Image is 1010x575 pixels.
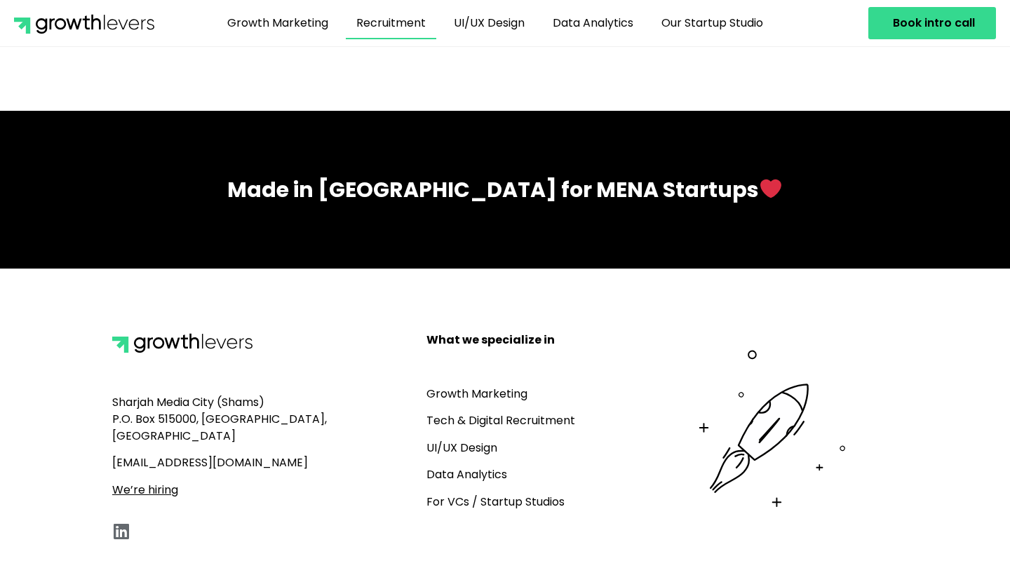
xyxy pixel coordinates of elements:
a: Our Startup Studio [651,7,774,39]
a: Growth Marketing [217,7,339,39]
a: Data Analytics [542,7,644,39]
nav: Menu [161,7,829,39]
span: Sharjah Media City (Shams) P.O. Box 515000, [GEOGRAPHIC_DATA], [GEOGRAPHIC_DATA] [112,394,327,444]
img: ❤️ [760,178,781,199]
span: [EMAIL_ADDRESS][DOMAIN_NAME] [112,454,308,471]
a: Data Analytics [426,466,507,482]
span: Book intro call [893,18,975,29]
a: For VCs / Startup Studios [426,494,565,510]
a: We’re hiring [112,482,178,498]
a: Growth Marketing [426,386,527,402]
a: UI/UX Design [443,7,535,39]
a: Book intro call [868,7,996,39]
a: Recruitment [346,7,436,39]
b: What we specialize in [426,332,555,348]
a: UI/UX Design [426,440,497,456]
div: Made in [GEOGRAPHIC_DATA] for MENA Startups [112,174,898,205]
a: Tech & Digital Recruitment [426,412,575,428]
